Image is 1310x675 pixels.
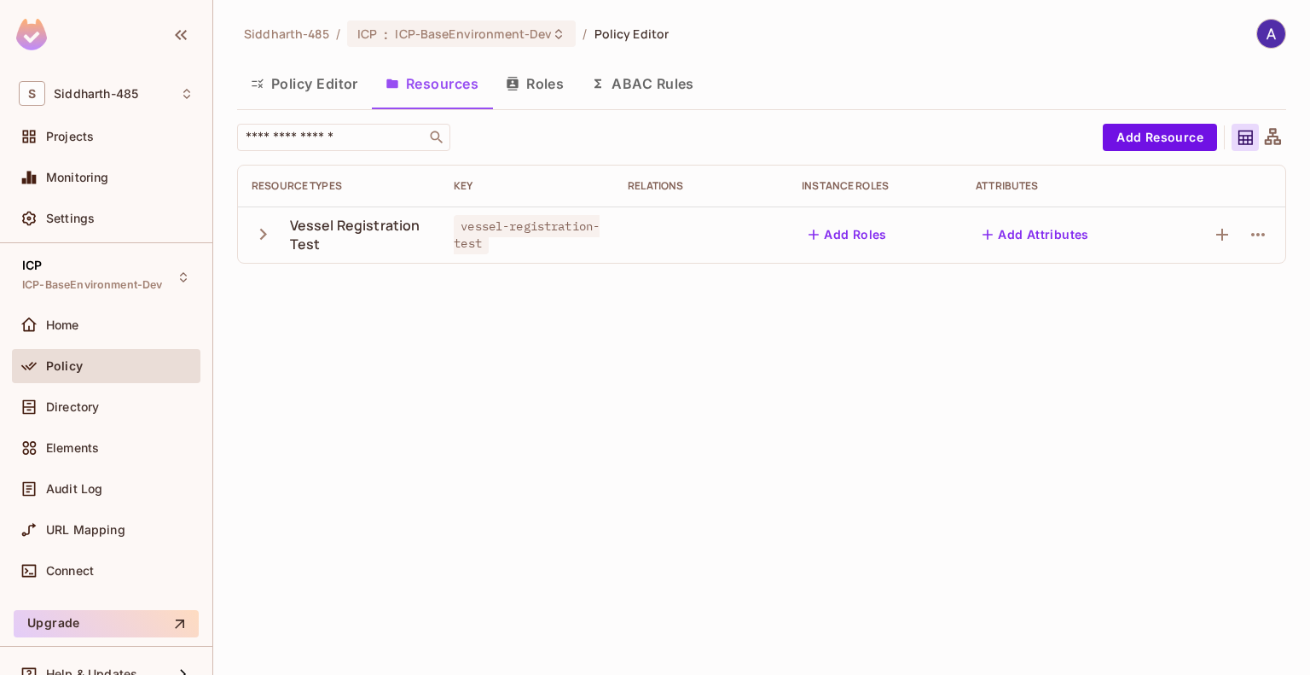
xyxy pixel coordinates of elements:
button: ABAC Rules [577,62,708,105]
div: Instance roles [802,179,948,193]
li: / [336,26,340,42]
img: ASHISH SANDEY [1257,20,1285,48]
div: Attributes [976,179,1149,193]
span: Monitoring [46,171,109,184]
button: Resources [372,62,492,105]
span: vessel-registration-test [454,215,600,254]
span: the active workspace [244,26,329,42]
span: ICP-BaseEnvironment-Dev [22,278,162,292]
span: S [19,81,45,106]
button: Upgrade [14,610,199,637]
span: Policy [46,359,83,373]
span: Connect [46,564,94,578]
span: Elements [46,441,99,455]
span: Audit Log [46,482,102,496]
button: Add Attributes [976,221,1096,248]
img: SReyMgAAAABJRU5ErkJggg== [16,19,47,50]
span: Directory [46,400,99,414]
span: URL Mapping [46,523,125,537]
button: Roles [492,62,577,105]
div: Key [454,179,600,193]
span: ICP [22,259,42,272]
button: Policy Editor [237,62,372,105]
span: Home [46,318,79,332]
div: Vessel Registration Test [290,216,427,253]
span: ICP-BaseEnvironment-Dev [395,26,552,42]
span: Workspace: Siddharth-485 [54,87,138,101]
div: Resource Types [252,179,426,193]
span: Policy Editor [594,26,669,42]
button: Add Roles [802,221,894,248]
div: Relations [628,179,774,193]
span: : [383,27,389,41]
li: / [583,26,587,42]
button: Add Resource [1103,124,1217,151]
span: Settings [46,212,95,225]
span: Projects [46,130,94,143]
span: ICP [357,26,377,42]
